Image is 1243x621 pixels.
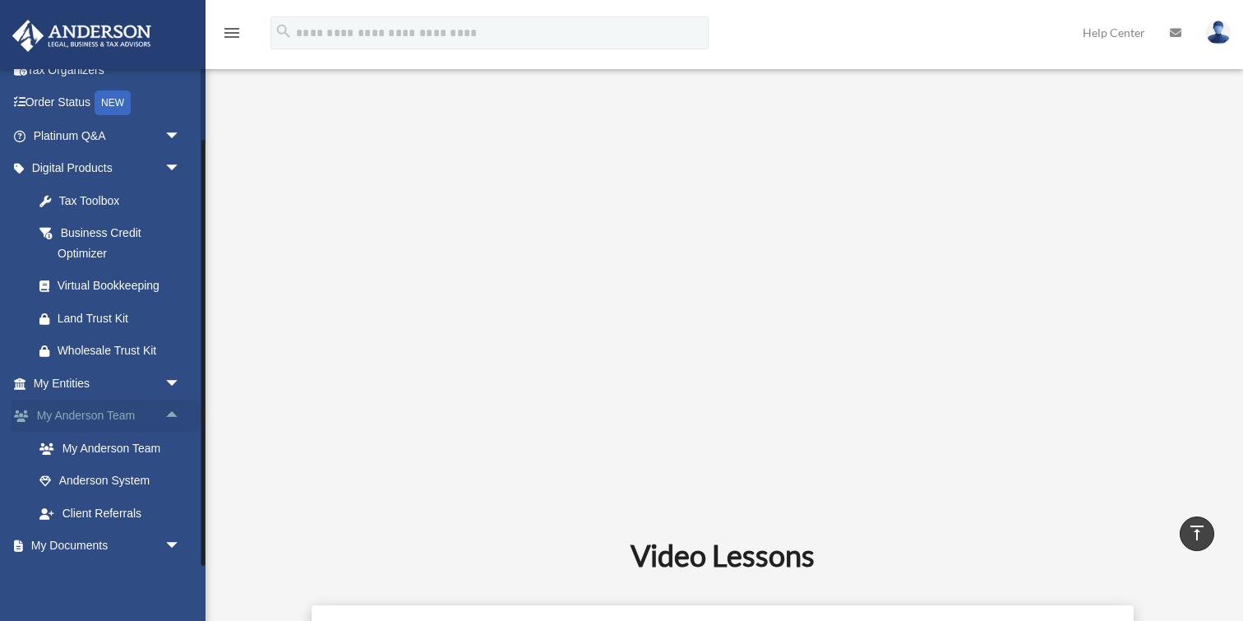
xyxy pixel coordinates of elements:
[58,341,185,361] div: Wholesale Trust Kit
[12,530,206,563] a: My Documentsarrow_drop_down
[12,86,206,120] a: Order StatusNEW
[12,562,206,595] a: Online Learningarrow_drop_down
[222,29,242,43] a: menu
[95,90,131,115] div: NEW
[222,23,242,43] i: menu
[23,497,206,530] a: Client Referrals
[12,119,206,152] a: Platinum Q&Aarrow_drop_down
[12,400,206,433] a: My Anderson Teamarrow_drop_up
[164,530,197,563] span: arrow_drop_down
[12,367,206,400] a: My Entitiesarrow_drop_down
[23,302,197,335] a: Land Trust Kit
[312,52,1134,515] iframe: Introduction to the Land Trust Kit
[12,53,206,86] a: Tax Organizers
[23,335,206,368] a: Wholesale Trust Kit
[23,217,206,270] a: Business Credit Optimizer
[164,400,197,433] span: arrow_drop_up
[58,276,185,296] div: Virtual Bookkeeping
[164,562,197,596] span: arrow_drop_down
[1187,523,1207,543] i: vertical_align_top
[164,152,197,186] span: arrow_drop_down
[1180,517,1214,551] a: vertical_align_top
[1206,21,1231,44] img: User Pic
[164,119,197,153] span: arrow_drop_down
[12,152,206,185] a: Digital Productsarrow_drop_down
[58,308,177,329] div: Land Trust Kit
[23,184,206,217] a: Tax Toolbox
[23,432,206,465] a: My Anderson Team
[232,535,1213,576] h2: Video Lessons
[23,465,206,498] a: Anderson System
[164,367,197,401] span: arrow_drop_down
[7,20,156,52] img: Anderson Advisors Platinum Portal
[275,22,293,40] i: search
[23,270,206,303] a: Virtual Bookkeeping
[58,223,185,263] div: Business Credit Optimizer
[58,191,185,211] div: Tax Toolbox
